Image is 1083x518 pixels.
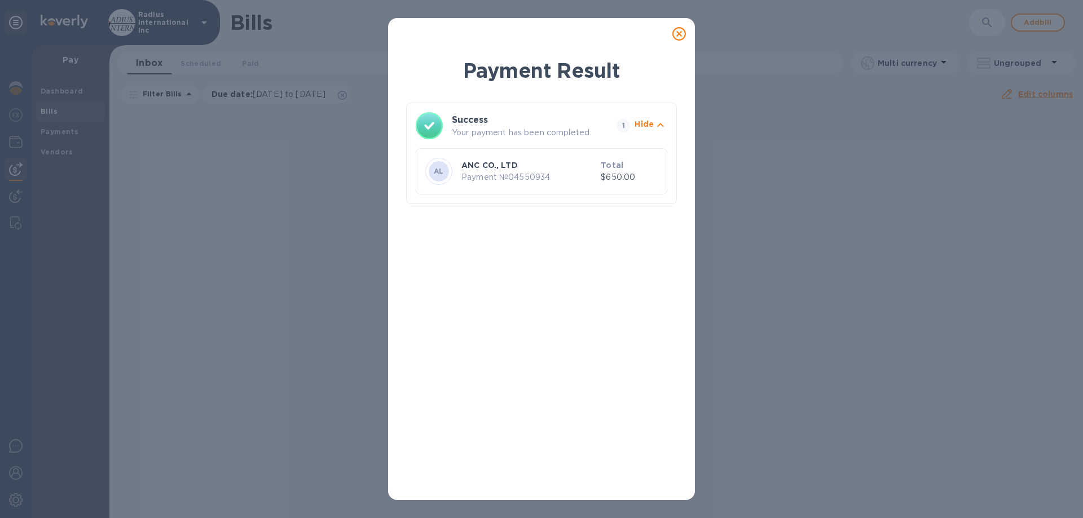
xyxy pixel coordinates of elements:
[452,113,596,127] h3: Success
[635,118,667,134] button: Hide
[601,161,623,170] b: Total
[601,171,658,183] p: $650.00
[617,119,630,132] span: 1
[434,167,444,175] b: AL
[635,118,654,130] p: Hide
[406,56,677,85] h1: Payment Result
[461,160,596,171] p: ANC CO., LTD
[452,127,612,139] p: Your payment has been completed.
[461,171,596,183] p: Payment № 04550934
